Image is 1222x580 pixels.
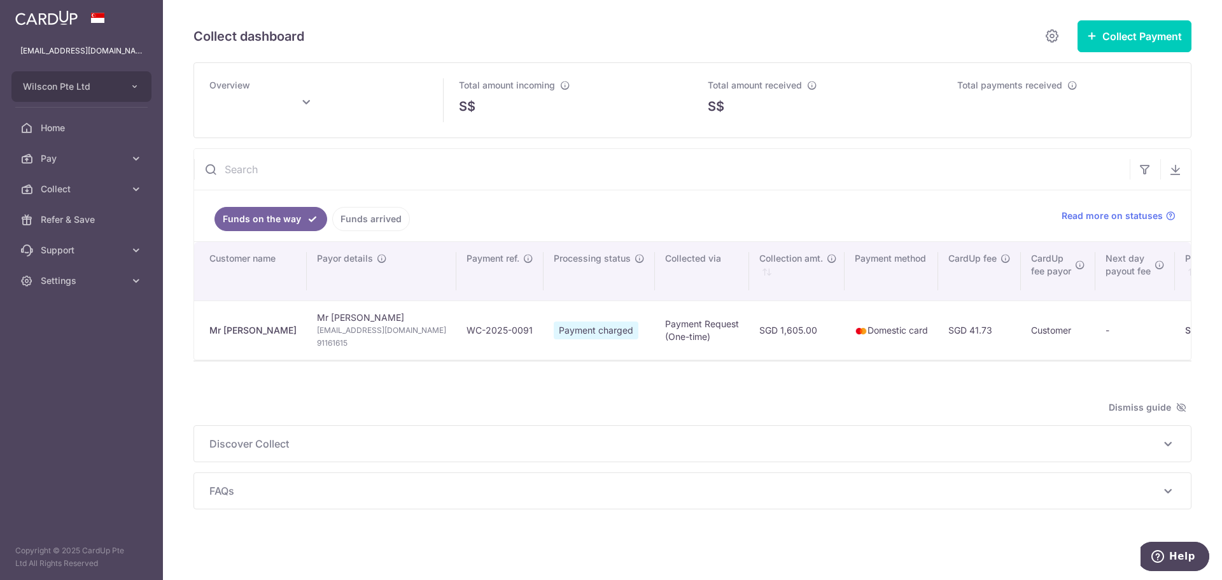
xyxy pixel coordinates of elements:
td: Domestic card [845,301,938,360]
span: FAQs [209,483,1160,499]
td: Customer [1021,301,1095,360]
span: Wilscon Pte Ltd [23,80,117,93]
td: - [1095,301,1175,360]
span: S$ [459,97,475,116]
span: Read more on statuses [1062,209,1163,222]
img: CardUp [15,10,78,25]
p: [EMAIL_ADDRESS][DOMAIN_NAME] [20,45,143,57]
span: Settings [41,274,125,287]
a: Funds arrived [332,207,410,231]
span: CardUp fee [948,252,997,265]
span: Pay [41,152,125,165]
span: [EMAIL_ADDRESS][DOMAIN_NAME] [317,324,446,337]
td: SGD 41.73 [938,301,1021,360]
span: Processing status [554,252,631,265]
p: FAQs [209,483,1176,499]
span: Home [41,122,125,134]
th: Collected via [655,242,749,301]
span: Support [41,244,125,257]
th: CardUp fee [938,242,1021,301]
span: S$ [708,97,724,116]
span: Help [29,9,55,20]
span: Total payments received [957,80,1062,90]
td: Mr [PERSON_NAME] [307,301,456,360]
span: Payment ref. [467,252,519,265]
span: Discover Collect [209,436,1160,451]
th: Processing status [544,242,655,301]
span: Collection amt. [759,252,823,265]
span: Overview [209,80,250,90]
h5: Collect dashboard [193,26,304,46]
img: mastercard-sm-87a3fd1e0bddd137fecb07648320f44c262e2538e7db6024463105ddbc961eb2.png [855,325,867,337]
th: Next daypayout fee [1095,242,1175,301]
span: Total amount received [708,80,802,90]
button: Wilscon Pte Ltd [11,71,151,102]
span: Collect [41,183,125,195]
button: Collect Payment [1078,20,1191,52]
td: SGD 1,605.00 [749,301,845,360]
th: Collection amt. : activate to sort column ascending [749,242,845,301]
span: Total amount incoming [459,80,555,90]
th: Payor details [307,242,456,301]
a: Funds on the way [214,207,327,231]
td: WC-2025-0091 [456,301,544,360]
a: Read more on statuses [1062,209,1176,222]
span: Next day payout fee [1106,252,1151,278]
th: Payment method [845,242,938,301]
input: Search [194,149,1130,190]
th: Customer name [194,242,307,301]
th: Payment ref. [456,242,544,301]
div: Mr [PERSON_NAME] [209,324,297,337]
span: Dismiss guide [1109,400,1186,415]
td: Payment Request (One-time) [655,301,749,360]
span: Payment charged [554,322,638,339]
span: CardUp fee payor [1031,252,1071,278]
th: CardUpfee payor [1021,242,1095,301]
span: 91161615 [317,337,446,350]
p: Discover Collect [209,436,1176,451]
span: Payor details [317,252,373,265]
iframe: Opens a widget where you can find more information [1141,542,1209,574]
span: Refer & Save [41,213,125,226]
